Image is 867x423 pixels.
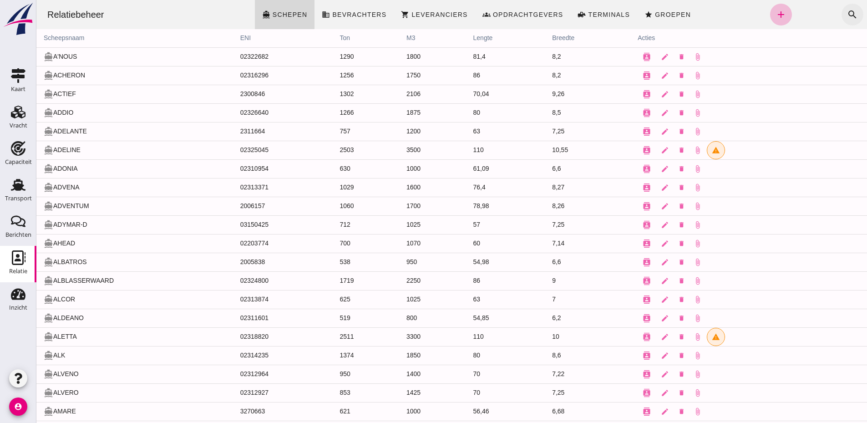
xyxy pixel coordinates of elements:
i: edit [624,333,633,341]
td: 800 [363,309,430,327]
td: 8,27 [508,178,594,197]
div: Relatie [9,268,27,274]
td: 63 [430,290,509,309]
td: 57 [430,215,509,234]
i: edit [624,109,633,117]
i: search [811,9,821,20]
i: delete [642,165,649,172]
td: 1600 [363,178,430,197]
th: ton [296,29,363,47]
i: directions_boat [7,201,17,211]
td: 02314235 [197,346,296,365]
td: 02312964 [197,365,296,383]
i: attach_file [657,146,665,154]
td: 02316296 [197,66,296,85]
i: groups [446,10,454,19]
td: 02311601 [197,309,296,327]
td: 6,2 [508,309,594,327]
td: 86 [430,66,509,85]
i: edit [624,389,633,397]
div: Vracht [10,122,27,128]
i: contacts [606,333,614,341]
td: 86 [430,271,509,290]
th: lengte [430,29,509,47]
td: 3300 [363,327,430,346]
td: 80 [430,346,509,365]
th: ENI [197,29,296,47]
i: shopping_cart [365,10,373,19]
i: edit [624,258,633,266]
td: 02324800 [197,271,296,290]
i: edit [624,183,633,192]
div: Capaciteit [5,159,32,165]
td: 8,2 [508,47,594,66]
i: attach_file [657,71,665,80]
td: 02326640 [197,103,296,122]
i: contacts [606,296,614,304]
i: add [739,9,750,20]
i: directions_boat [7,89,17,99]
td: 81,4 [430,47,509,66]
td: 1719 [296,271,363,290]
td: 02318820 [197,327,296,346]
i: directions_boat [7,369,17,379]
div: Berichten [5,232,31,238]
i: contacts [606,127,614,136]
i: attach_file [657,389,665,397]
i: attach_file [657,408,665,416]
span: Leveranciers [375,11,431,18]
i: edit [624,296,633,304]
td: 02322682 [197,47,296,66]
td: 1400 [363,365,430,383]
i: contacts [606,90,614,98]
td: 02313874 [197,290,296,309]
td: 54,85 [430,309,509,327]
i: delete [642,109,649,116]
i: contacts [606,277,614,285]
i: edit [624,370,633,378]
div: Inzicht [9,305,27,311]
i: delete [642,72,649,79]
i: attach_file [657,333,665,341]
td: 1266 [296,103,363,122]
td: 61,09 [430,159,509,178]
i: directions_boat [7,108,17,117]
i: star [608,10,616,19]
td: 2006157 [197,197,296,215]
span: Groepen [618,11,654,18]
td: 78,98 [430,197,509,215]
td: 9 [508,271,594,290]
i: delete [642,408,649,415]
i: delete [642,296,649,303]
i: contacts [606,314,614,322]
td: 2311664 [197,122,296,141]
i: delete [642,91,649,97]
i: directions_boat [7,276,17,285]
span: Schepen [236,11,271,18]
i: directions_boat [7,313,17,323]
td: 1000 [363,402,430,421]
i: edit [624,127,633,136]
td: 70 [430,383,509,402]
td: 1256 [296,66,363,85]
i: edit [624,408,633,416]
td: 950 [363,253,430,271]
i: attach_file [657,258,665,266]
i: delete [642,184,649,191]
td: 1700 [363,197,430,215]
td: 1290 [296,47,363,66]
td: 02312927 [197,383,296,402]
td: 1302 [296,85,363,103]
td: 70 [430,365,509,383]
i: attach_file [657,202,665,210]
td: 10,55 [508,141,594,159]
td: 02325045 [197,141,296,159]
i: delete [642,203,649,209]
i: directions_boat [7,332,17,341]
td: 8,5 [508,103,594,122]
td: 6,6 [508,159,594,178]
td: 7,25 [508,383,594,402]
i: edit [624,90,633,98]
i: delete [642,352,649,359]
i: contacts [606,202,614,210]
